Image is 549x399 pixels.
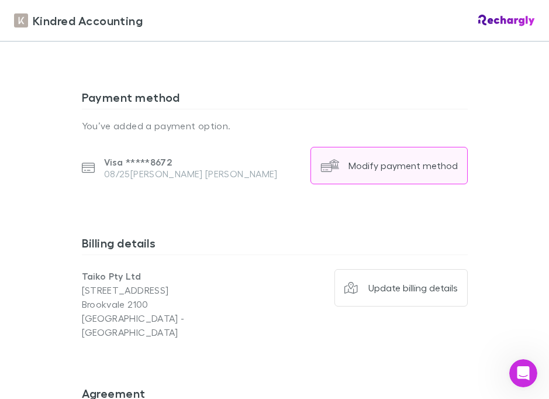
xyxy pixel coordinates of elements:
[82,119,468,133] p: You’ve added a payment option.
[33,12,143,29] span: Kindred Accounting
[82,297,275,311] p: Brookvale 2100
[82,269,275,283] p: Taiko Pty Ltd
[82,90,468,109] h3: Payment method
[14,13,28,27] img: Kindred Accounting's Logo
[334,269,468,307] button: Update billing details
[82,283,275,297] p: [STREET_ADDRESS]
[368,282,458,294] div: Update billing details
[82,311,275,339] p: [GEOGRAPHIC_DATA] - [GEOGRAPHIC_DATA]
[320,156,339,175] img: Modify payment method's Logo
[104,168,278,180] p: 08/25 [PERSON_NAME] [PERSON_NAME]
[82,236,468,254] h3: Billing details
[509,359,537,387] iframe: Intercom live chat
[348,160,458,171] div: Modify payment method
[310,147,468,184] button: Modify payment method
[478,15,535,26] img: Rechargly Logo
